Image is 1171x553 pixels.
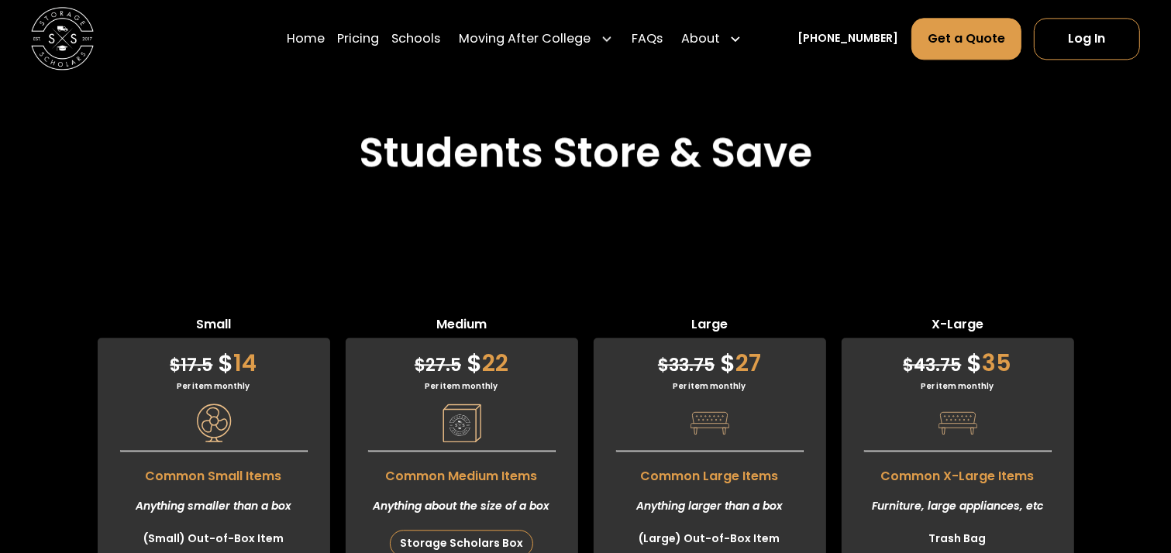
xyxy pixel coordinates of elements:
[31,8,93,70] img: Storage Scholars main logo
[594,338,826,380] div: 27
[98,338,330,380] div: 14
[415,353,425,377] span: $
[911,18,1021,60] a: Get a Quote
[681,29,720,48] div: About
[337,17,379,60] a: Pricing
[594,486,826,527] div: Anything larger than a box
[1034,18,1140,60] a: Log In
[31,8,93,70] a: home
[594,459,826,486] span: Common Large Items
[658,353,715,377] span: 33.75
[391,17,440,60] a: Schools
[842,380,1074,392] div: Per item monthly
[691,404,729,442] img: Pricing Category Icon
[460,29,591,48] div: Moving After College
[443,404,481,442] img: Pricing Category Icon
[904,353,962,377] span: 43.75
[195,404,233,442] img: Pricing Category Icon
[98,315,330,338] span: Small
[170,353,213,377] span: 17.5
[98,527,330,551] li: (Small) Out-of-Box Item
[594,380,826,392] div: Per item monthly
[346,380,578,392] div: Per item monthly
[346,486,578,527] div: Anything about the size of a box
[346,459,578,486] span: Common Medium Items
[842,315,1074,338] span: X-Large
[287,17,325,60] a: Home
[98,459,330,486] span: Common Small Items
[467,346,482,380] span: $
[346,338,578,380] div: 22
[594,527,826,551] li: (Large) Out-of-Box Item
[632,17,663,60] a: FAQs
[219,346,234,380] span: $
[967,346,983,380] span: $
[453,17,618,60] div: Moving After College
[675,17,748,60] div: About
[658,353,669,377] span: $
[359,129,812,177] h2: Students Store & Save
[842,486,1074,527] div: Furniture, large appliances, etc
[720,346,735,380] span: $
[594,315,826,338] span: Large
[98,380,330,392] div: Per item monthly
[346,315,578,338] span: Medium
[415,353,461,377] span: 27.5
[842,459,1074,486] span: Common X-Large Items
[939,404,977,442] img: Pricing Category Icon
[798,31,899,47] a: [PHONE_NUMBER]
[904,353,914,377] span: $
[842,338,1074,380] div: 35
[842,527,1074,551] li: Trash Bag
[170,353,181,377] span: $
[98,486,330,527] div: Anything smaller than a box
